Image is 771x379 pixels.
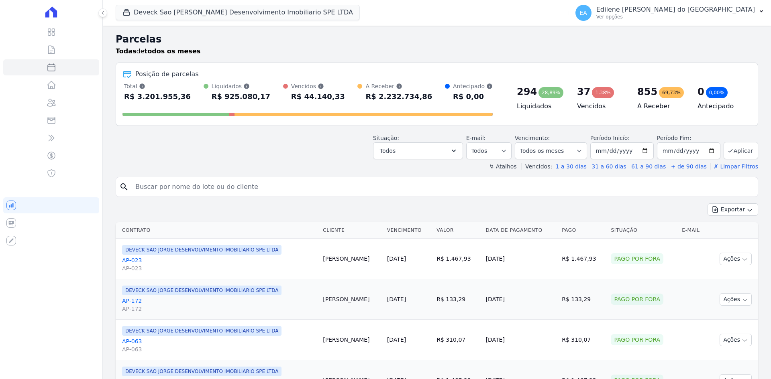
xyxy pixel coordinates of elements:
[320,320,384,360] td: [PERSON_NAME]
[706,87,728,98] div: 0,00%
[698,85,704,98] div: 0
[116,32,758,47] h2: Parcelas
[131,179,755,195] input: Buscar por nome do lote ou do cliente
[611,294,663,305] div: Pago por fora
[320,279,384,320] td: [PERSON_NAME]
[116,5,360,20] button: Deveck Sao [PERSON_NAME] Desenvolvimento Imobiliario SPE LTDA
[657,134,720,142] label: Período Fim:
[122,245,281,255] span: DEVECK SAO JORGE DESENVOLVIMENTO IMOBILIARIO SPE LTDA
[122,367,281,376] span: DEVECK SAO JORGE DESENVOLVIMENTO IMOBILIARIO SPE LTDA
[119,182,129,192] i: search
[483,320,559,360] td: [DATE]
[679,222,708,239] th: E-mail
[122,326,281,336] span: DEVECK SAO JORGE DESENVOLVIMENTO IMOBILIARIO SPE LTDA
[577,85,590,98] div: 37
[517,85,537,98] div: 294
[637,101,685,111] h4: A Receber
[122,297,316,313] a: AP-172AP-172
[559,320,608,360] td: R$ 310,07
[698,101,745,111] h4: Antecipado
[365,90,432,103] div: R$ 2.232.734,86
[453,90,493,103] div: R$ 0,00
[291,90,345,103] div: R$ 44.140,33
[373,142,463,159] button: Todos
[387,296,406,302] a: [DATE]
[671,163,707,170] a: + de 90 dias
[659,87,684,98] div: 69,73%
[538,87,563,98] div: 28,89%
[720,334,752,346] button: Ações
[116,47,200,56] p: de
[556,163,587,170] a: 1 a 30 dias
[291,82,345,90] div: Vencidos
[637,85,657,98] div: 855
[122,305,316,313] span: AP-172
[724,142,758,159] button: Aplicar
[515,135,550,141] label: Vencimento:
[611,334,663,345] div: Pago por fora
[433,320,482,360] td: R$ 310,07
[580,10,587,16] span: EA
[596,6,755,14] p: Edilene [PERSON_NAME] do [GEOGRAPHIC_DATA]
[559,222,608,239] th: Pago
[453,82,493,90] div: Antecipado
[631,163,666,170] a: 61 a 90 dias
[320,239,384,279] td: [PERSON_NAME]
[135,69,199,79] div: Posição de parcelas
[710,163,758,170] a: ✗ Limpar Filtros
[592,163,626,170] a: 31 a 60 dias
[569,2,771,24] button: EA Edilene [PERSON_NAME] do [GEOGRAPHIC_DATA] Ver opções
[122,264,316,272] span: AP-023
[373,135,399,141] label: Situação:
[708,203,758,216] button: Exportar
[365,82,432,90] div: A Receber
[611,253,663,264] div: Pago por fora
[483,239,559,279] td: [DATE]
[212,90,271,103] div: R$ 925.080,17
[116,47,137,55] strong: Todas
[145,47,201,55] strong: todos os meses
[592,87,614,98] div: 1,38%
[559,239,608,279] td: R$ 1.467,93
[433,279,482,320] td: R$ 133,29
[122,256,316,272] a: AP-023AP-023
[608,222,679,239] th: Situação
[380,146,396,156] span: Todos
[483,279,559,320] td: [DATE]
[720,293,752,306] button: Ações
[124,82,191,90] div: Total
[122,286,281,295] span: DEVECK SAO JORGE DESENVOLVIMENTO IMOBILIARIO SPE LTDA
[320,222,384,239] th: Cliente
[517,101,564,111] h4: Liquidados
[124,90,191,103] div: R$ 3.201.955,36
[122,337,316,353] a: AP-063AP-063
[122,345,316,353] span: AP-063
[212,82,271,90] div: Liquidados
[596,14,755,20] p: Ver opções
[483,222,559,239] th: Data de Pagamento
[116,222,320,239] th: Contrato
[466,135,486,141] label: E-mail:
[720,253,752,265] button: Ações
[590,135,630,141] label: Período Inicío:
[577,101,624,111] h4: Vencidos
[387,336,406,343] a: [DATE]
[489,163,516,170] label: ↯ Atalhos
[522,163,552,170] label: Vencidos:
[559,279,608,320] td: R$ 133,29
